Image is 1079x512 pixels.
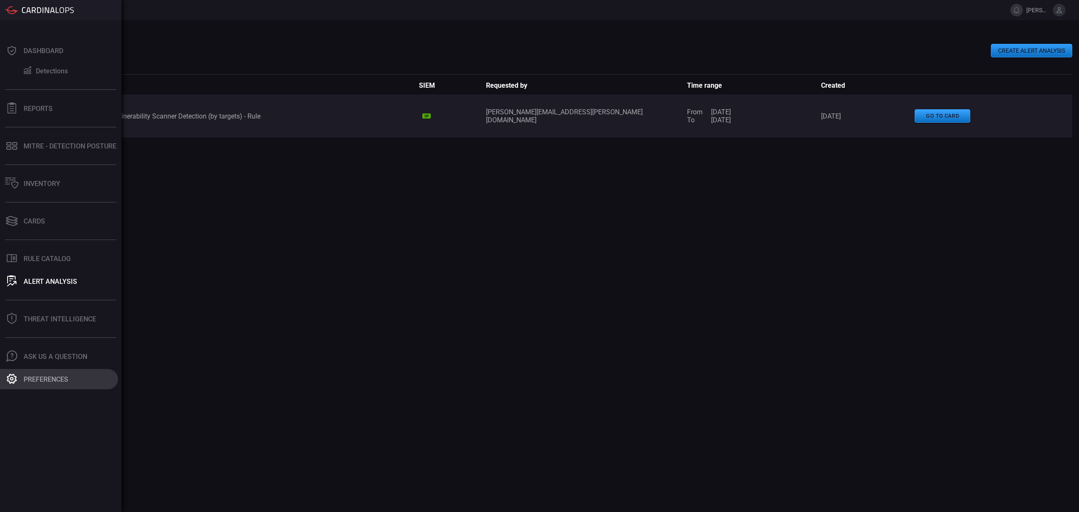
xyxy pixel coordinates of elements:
[24,278,77,286] div: ALERT ANALYSIS
[422,113,431,119] div: SP
[821,112,915,120] span: [DATE]
[711,108,731,116] span: [DATE]
[419,81,486,89] span: SIEM
[36,67,68,75] div: Detections
[24,180,60,188] div: Inventory
[687,116,703,124] span: To
[24,105,53,113] div: Reports
[711,116,731,124] span: [DATE]
[486,108,687,124] span: [PERSON_NAME][EMAIL_ADDRESS][PERSON_NAME][DOMAIN_NAME]
[24,315,96,323] div: Threat Intelligence
[84,112,419,120] div: Network - Vulnerability Scanner Detection (by targets) - Rule
[486,81,687,89] span: Requested by
[24,47,63,55] div: Dashboard
[991,44,1072,57] button: CREATE ALERT ANALYSIS
[84,81,419,89] span: Name
[687,108,703,116] span: From
[687,81,821,89] span: Time range
[24,353,87,361] div: Ask Us A Question
[24,255,71,263] div: Rule Catalog
[24,142,116,150] div: MITRE - Detection Posture
[915,109,970,123] button: go to card
[24,375,68,383] div: Preferences
[40,57,1072,66] h3: All Analysis ( 1 )
[821,81,915,89] span: Created
[24,217,45,225] div: Cards
[1026,7,1049,13] span: [PERSON_NAME][EMAIL_ADDRESS][PERSON_NAME][DOMAIN_NAME]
